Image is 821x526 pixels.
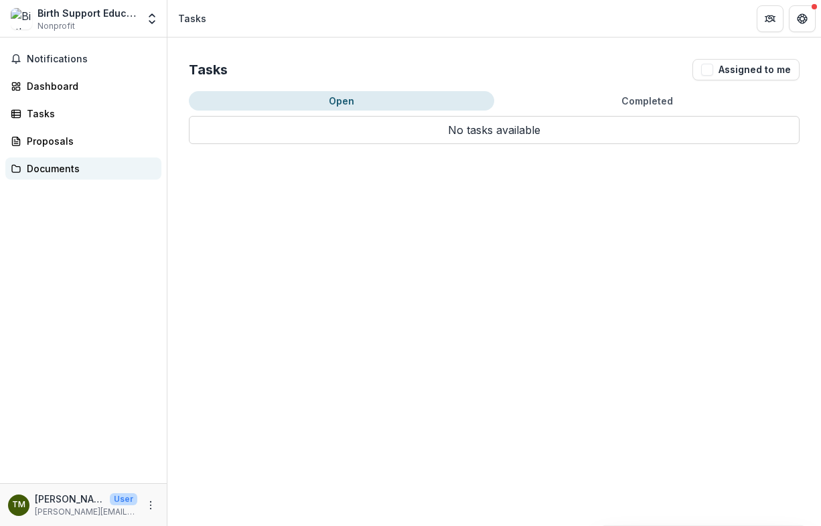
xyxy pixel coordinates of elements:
[189,62,228,78] h2: Tasks
[178,11,206,25] div: Tasks
[789,5,816,32] button: Get Help
[189,91,494,111] button: Open
[189,116,800,144] p: No tasks available
[38,6,137,20] div: Birth Support Education & Beyond
[692,59,800,80] button: Assigned to me
[494,91,800,111] button: Completed
[27,107,151,121] div: Tasks
[27,161,151,176] div: Documents
[757,5,783,32] button: Partners
[27,54,156,65] span: Notifications
[27,134,151,148] div: Proposals
[5,130,161,152] a: Proposals
[38,20,75,32] span: Nonprofit
[35,506,137,518] p: [PERSON_NAME][EMAIL_ADDRESS][PERSON_NAME][DOMAIN_NAME]
[27,79,151,93] div: Dashboard
[5,103,161,125] a: Tasks
[5,75,161,97] a: Dashboard
[5,48,161,70] button: Notifications
[5,157,161,180] a: Documents
[143,497,159,513] button: More
[11,8,32,29] img: Birth Support Education & Beyond
[35,492,104,506] p: [PERSON_NAME]
[12,501,25,509] div: Traci McComiskey
[143,5,161,32] button: Open entity switcher
[110,493,137,505] p: User
[173,9,212,28] nav: breadcrumb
